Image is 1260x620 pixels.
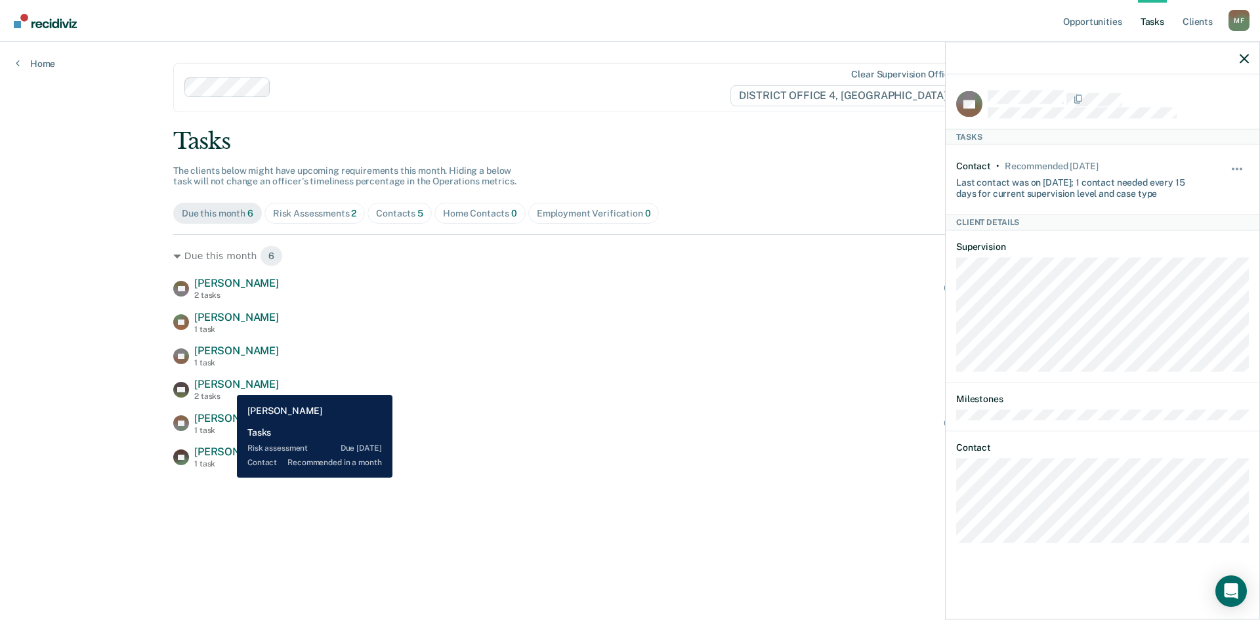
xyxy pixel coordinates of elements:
[247,208,253,218] span: 6
[956,393,1249,404] dt: Milestones
[194,426,279,435] div: 1 task
[14,14,77,28] img: Recidiviz
[946,129,1259,144] div: Tasks
[537,208,651,219] div: Employment Verification
[956,171,1200,199] div: Last contact was on [DATE]; 1 contact needed every 15 days for current supervision level and case...
[260,245,283,266] span: 6
[351,208,356,218] span: 2
[194,412,279,424] span: [PERSON_NAME]
[194,325,279,334] div: 1 task
[946,215,1259,230] div: Client Details
[730,85,966,106] span: DISTRICT OFFICE 4, [GEOGRAPHIC_DATA]
[173,245,1087,266] div: Due this month
[194,378,279,390] span: [PERSON_NAME]
[996,160,999,171] div: •
[956,241,1249,252] dt: Supervision
[645,208,651,218] span: 0
[944,283,1087,294] div: Contact recommended in a month
[1005,160,1098,171] div: Recommended in 5 days
[1228,10,1249,31] button: Profile dropdown button
[182,208,253,219] div: Due this month
[273,208,357,219] div: Risk Assessments
[173,165,516,187] span: The clients below might have upcoming requirements this month. Hiding a below task will not chang...
[194,459,279,468] div: 1 task
[376,208,423,219] div: Contacts
[194,277,279,289] span: [PERSON_NAME]
[956,442,1249,453] dt: Contact
[173,128,1087,155] div: Tasks
[956,160,991,171] div: Contact
[1215,575,1247,607] div: Open Intercom Messenger
[194,311,279,323] span: [PERSON_NAME]
[194,392,279,401] div: 2 tasks
[194,445,279,458] span: [PERSON_NAME]
[194,344,279,357] span: [PERSON_NAME]
[417,208,423,218] span: 5
[1228,10,1249,31] div: M F
[511,208,517,218] span: 0
[944,418,1087,429] div: Contact recommended in a month
[443,208,517,219] div: Home Contacts
[194,291,279,300] div: 2 tasks
[194,358,279,367] div: 1 task
[851,69,963,80] div: Clear supervision officers
[16,58,55,70] a: Home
